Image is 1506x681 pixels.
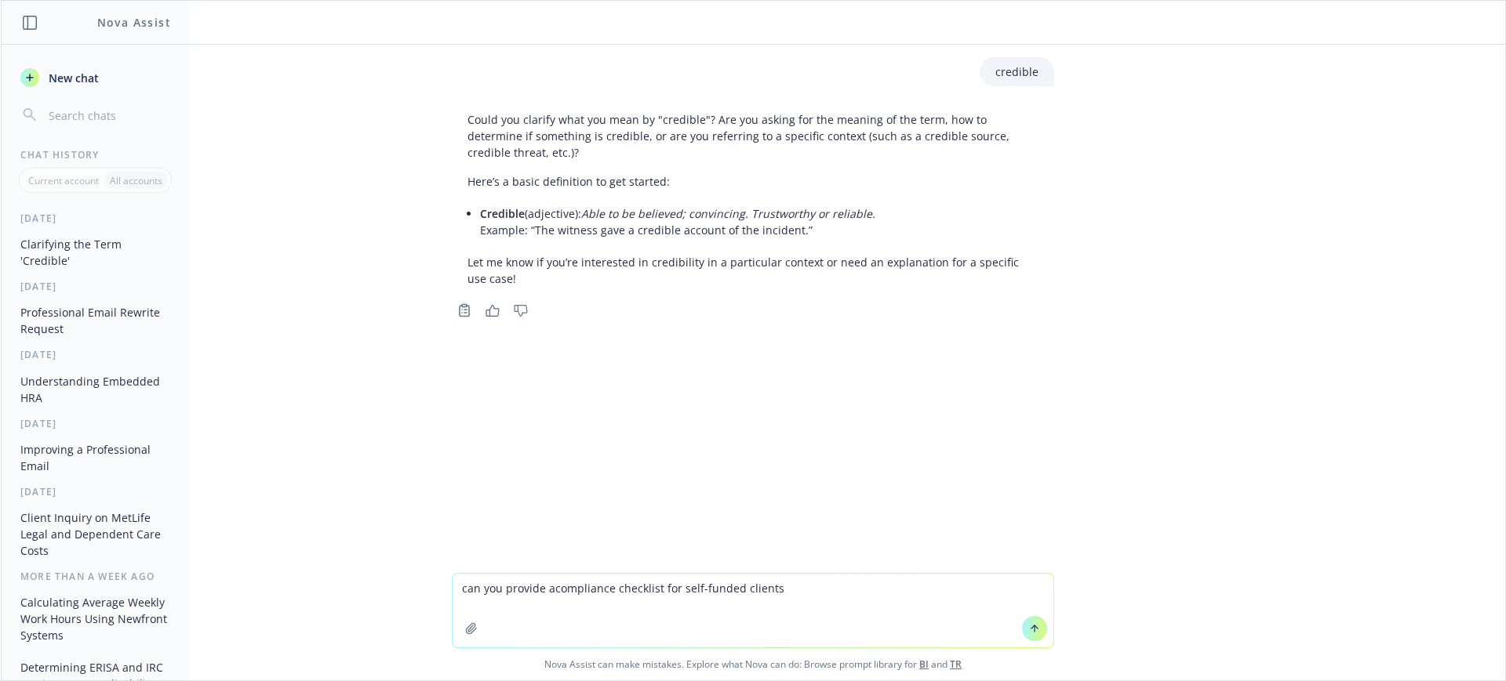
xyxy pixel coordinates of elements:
input: Search chats [45,104,170,126]
button: Improving a Professional Email [14,436,176,479]
div: [DATE] [2,280,189,293]
div: [DATE] [2,417,189,430]
svg: Copy to clipboard [457,303,471,317]
span: New chat [45,70,99,86]
div: [DATE] [2,212,189,225]
li: (adjective): Example: “The witness gave a credible account of the incident.” [480,202,1039,241]
button: Thumbs down [508,299,533,321]
h1: Nova Assist [97,14,171,31]
p: Let me know if you’re interested in credibility in a particular context or need an explanation fo... [467,254,1039,287]
span: Nova Assist can make mistakes. Explore what Nova can do: Browse prompt library for and [7,648,1499,680]
button: Calculating Average Weekly Work Hours Using Newfront Systems [14,589,176,648]
div: More than a week ago [2,570,189,583]
div: [DATE] [2,485,189,498]
button: Clarifying the Term 'Credible' [14,231,176,273]
p: Could you clarify what you mean by "credible"? Are you asking for the meaning of the term, how to... [467,111,1039,161]
a: TR [950,657,962,671]
span: Credible [480,206,525,221]
a: BI [919,657,929,671]
div: Chat History [2,148,189,161]
button: Understanding Embedded HRA [14,368,176,411]
textarea: can you provide compliance checklist for self-funded clients [453,574,1053,647]
div: [DATE] [2,348,189,361]
p: credible [995,63,1039,80]
button: New chat [14,63,176,92]
button: Professional Email Rewrite Request [14,299,176,342]
p: Current account [28,174,99,187]
p: Here’s a basic definition to get started: [467,173,1039,190]
button: Client Inquiry on MetLife Legal and Dependent Care Costs [14,505,176,563]
em: Able to be believed; convincing. Trustworthy or reliable. [581,206,875,221]
p: All accounts [110,174,162,187]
